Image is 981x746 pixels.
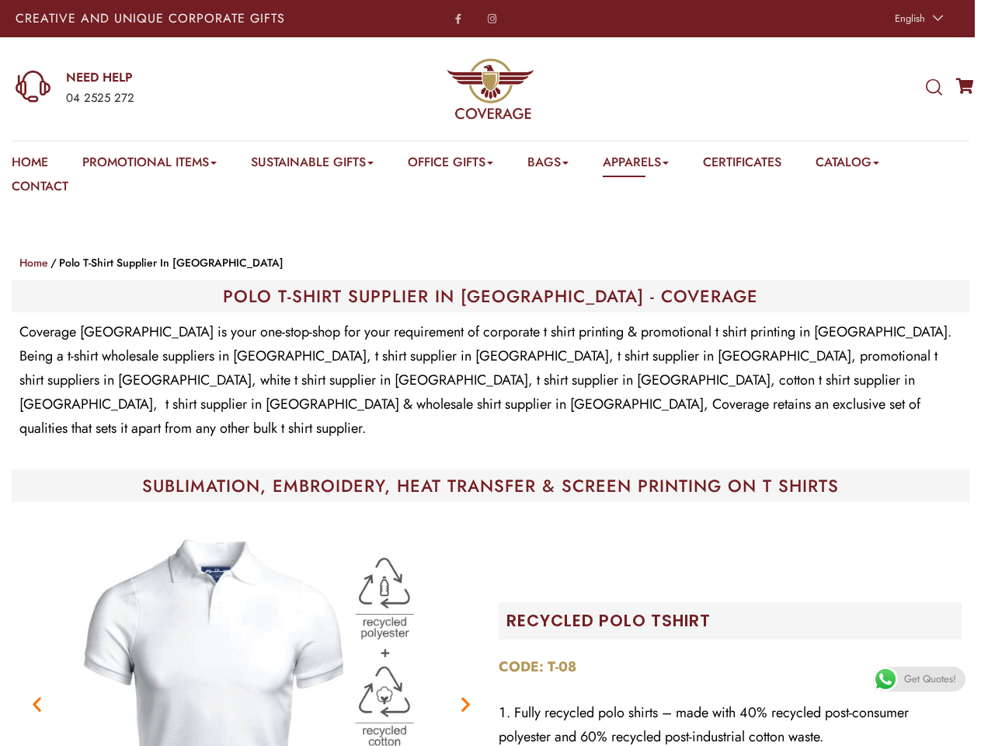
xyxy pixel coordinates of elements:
a: Catalog [816,153,879,177]
strong: CODE: T-08 [499,657,576,677]
a: Promotional Items [82,153,217,177]
a: NEED HELP [66,69,319,86]
a: Home [19,255,48,270]
a: Contact [12,177,68,201]
li: Polo T-Shirt Supplier in [GEOGRAPHIC_DATA] [48,253,284,272]
a: Bags [527,153,569,177]
span: Get Quotes! [904,667,956,692]
div: Previous slide [27,695,47,714]
a: Sustainable Gifts [251,153,374,177]
p: Coverage [GEOGRAPHIC_DATA] is your one-stop-shop for your requirement of corporate t shirt printi... [19,320,962,441]
a: Home [12,153,48,177]
h1: POLO T-SHIRT SUPPLIER IN [GEOGRAPHIC_DATA] - COVERAGE [19,288,962,305]
a: English [887,8,947,30]
a: Certificates [703,153,781,177]
div: 04 2525 272 [66,89,319,109]
h1: SUBLIMATION, EMBROIDERY, HEAT TRANSFER & SCREEN PRINTING ON T SHIRTS [19,477,962,494]
span: English [895,11,925,26]
a: Apparels [603,153,669,177]
div: Next slide [456,695,475,714]
a: Office Gifts [408,153,493,177]
h2: Recycled Polo Tshirt [506,610,962,631]
p: Creative and Unique Corporate Gifts [16,12,384,25]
